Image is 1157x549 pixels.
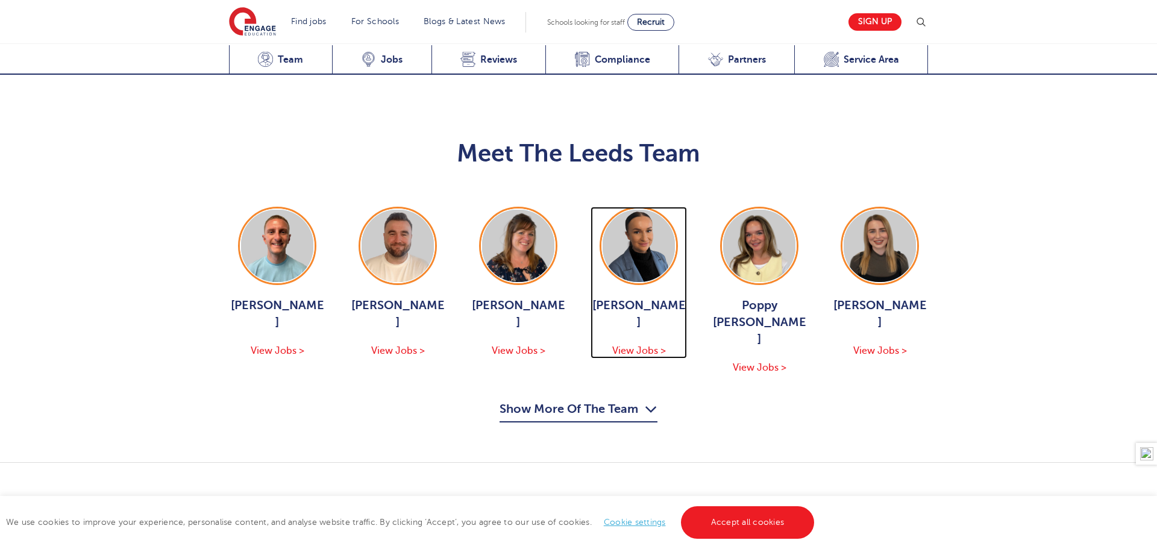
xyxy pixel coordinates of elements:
[832,297,928,331] span: [PERSON_NAME]
[844,210,916,282] img: Layla McCosker
[6,518,817,527] span: We use cookies to improve your experience, personalise content, and analyse website traffic. By c...
[332,45,431,75] a: Jobs
[591,207,687,359] a: [PERSON_NAME] View Jobs >
[278,54,303,66] span: Team
[679,45,794,75] a: Partners
[229,207,325,359] a: [PERSON_NAME] View Jobs >
[637,17,665,27] span: Recruit
[832,207,928,359] a: [PERSON_NAME] View Jobs >
[470,207,566,359] a: [PERSON_NAME] View Jobs >
[350,207,446,359] a: [PERSON_NAME] View Jobs >
[241,210,313,282] img: George Dignam
[844,54,899,66] span: Service Area
[681,506,815,539] a: Accept all cookies
[595,54,650,66] span: Compliance
[229,45,332,75] a: Team
[381,54,403,66] span: Jobs
[482,210,554,282] img: Joanne Wright
[545,45,679,75] a: Compliance
[291,17,327,26] a: Find jobs
[424,17,506,26] a: Blogs & Latest News
[591,297,687,331] span: [PERSON_NAME]
[794,45,928,75] a: Service Area
[480,54,517,66] span: Reviews
[371,345,425,356] span: View Jobs >
[251,345,304,356] span: View Jobs >
[853,345,907,356] span: View Jobs >
[612,345,666,356] span: View Jobs >
[492,345,545,356] span: View Jobs >
[711,207,807,375] a: Poppy [PERSON_NAME] View Jobs >
[848,13,901,31] a: Sign up
[500,400,657,422] button: Show More Of The Team
[229,139,928,168] h2: Meet The Leeds Team
[733,362,786,373] span: View Jobs >
[229,7,276,37] img: Engage Education
[431,45,546,75] a: Reviews
[728,54,766,66] span: Partners
[603,210,675,282] img: Holly Johnson
[723,210,795,282] img: Poppy Burnside
[350,297,446,331] span: [PERSON_NAME]
[229,297,325,331] span: [PERSON_NAME]
[470,297,566,331] span: [PERSON_NAME]
[362,210,434,282] img: Chris Rushton
[604,518,666,527] a: Cookie settings
[547,18,625,27] span: Schools looking for staff
[351,17,399,26] a: For Schools
[627,14,674,31] a: Recruit
[711,297,807,348] span: Poppy [PERSON_NAME]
